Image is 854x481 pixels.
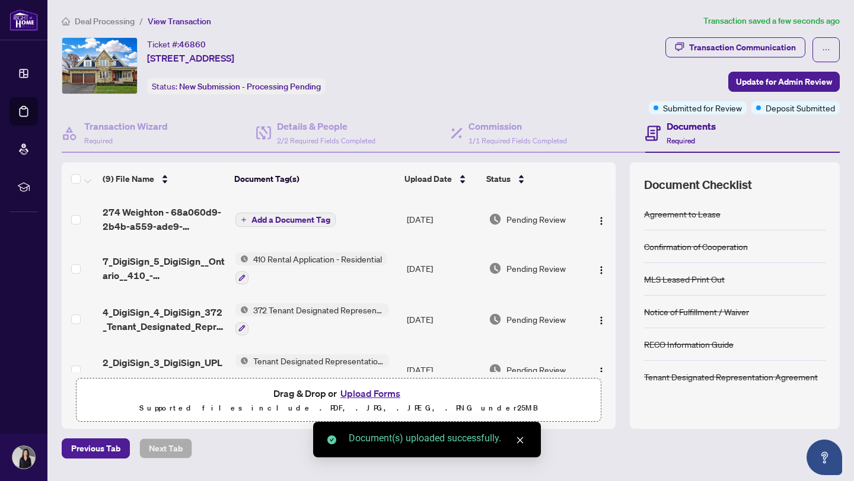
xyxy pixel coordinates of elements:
[12,446,35,469] img: Profile Icon
[9,9,38,31] img: logo
[235,212,336,227] button: Add a Document Tag
[644,338,734,351] div: RECO Information Guide
[103,305,226,334] span: 4_DigiSign_4_DigiSign_372_Tenant_Designated_Representation_Agreement_-_PropTx-[PERSON_NAME].pdf
[248,303,389,316] span: 372 Tenant Designated Representation Agreement - Authority for Lease or Purchase
[506,313,566,326] span: Pending Review
[667,136,695,145] span: Required
[71,439,120,458] span: Previous Tab
[663,101,742,114] span: Submitted for Review
[277,136,375,145] span: 2/2 Required Fields Completed
[139,438,192,458] button: Next Tab
[489,313,502,326] img: Document Status
[327,435,336,444] span: check-circle
[103,355,226,384] span: 2_DigiSign_3_DigiSign_UPLOAD_Must_to_sign_Tenant_Rep_Mandatory_Sch_A_1.pdf
[103,172,154,185] span: (9) File Name
[667,119,716,133] h4: Documents
[597,367,606,376] img: Logo
[736,72,832,91] span: Update for Admin Review
[77,379,601,422] span: Drag & Drop orUpload FormsSupported files include .PDF, .JPG, .JPEG, .PNG under25MB
[516,436,524,444] span: close
[766,101,835,114] span: Deposit Submitted
[728,72,840,92] button: Update for Admin Review
[644,177,752,193] span: Document Checklist
[84,401,594,415] p: Supported files include .PDF, .JPG, .JPEG, .PNG under 25 MB
[235,303,389,335] button: Status Icon372 Tenant Designated Representation Agreement - Authority for Lease or Purchase
[147,51,234,65] span: [STREET_ADDRESS]
[75,16,135,27] span: Deal Processing
[482,162,584,195] th: Status
[489,363,502,376] img: Document Status
[84,119,168,133] h4: Transaction Wizard
[235,252,387,284] button: Status Icon410 Rental Application - Residential
[148,16,211,27] span: View Transaction
[147,37,206,51] div: Ticket #:
[807,440,842,475] button: Open asap
[248,252,387,265] span: 410 Rental Application - Residential
[337,386,404,401] button: Upload Forms
[469,136,567,145] span: 1/1 Required Fields Completed
[273,386,404,401] span: Drag & Drop or
[103,205,226,233] span: 274 Weighton - 68a060d9-2b4b-a559-ade9-2d563082f099.pdf
[592,210,611,229] button: Logo
[597,216,606,226] img: Logo
[235,354,389,386] button: Status IconTenant Designated Representation Agreement
[592,360,611,379] button: Logo
[689,38,796,57] div: Transaction Communication
[62,38,137,94] img: IMG-W12263671_1.jpg
[644,305,749,318] div: Notice of Fulfillment / Waiver
[277,119,375,133] h4: Details & People
[147,78,326,94] div: Status:
[703,14,840,28] article: Transaction saved a few seconds ago
[404,172,452,185] span: Upload Date
[665,37,805,57] button: Transaction Communication
[248,354,389,367] span: Tenant Designated Representation Agreement
[592,310,611,329] button: Logo
[98,162,230,195] th: (9) File Name
[644,207,721,220] div: Agreement to Lease
[644,272,725,286] div: MLS Leased Print Out
[489,262,502,275] img: Document Status
[489,213,502,226] img: Document Status
[402,294,484,345] td: [DATE]
[84,136,113,145] span: Required
[400,162,481,195] th: Upload Date
[822,46,830,54] span: ellipsis
[506,363,566,376] span: Pending Review
[644,240,748,253] div: Confirmation of Cooperation
[235,354,248,367] img: Status Icon
[103,254,226,283] span: 7_DigiSign_5_DigiSign__Ontario__410_-_Rental_Application_-_274_WEIGHTON_DRIVE___1_.pdf
[349,431,527,445] div: Document(s) uploaded successfully.
[62,438,130,458] button: Previous Tab
[251,216,330,224] span: Add a Document Tag
[139,14,143,28] li: /
[469,119,567,133] h4: Commission
[514,434,527,447] a: Close
[62,17,70,25] span: home
[592,259,611,278] button: Logo
[506,213,566,226] span: Pending Review
[402,195,484,243] td: [DATE]
[597,316,606,325] img: Logo
[235,303,248,316] img: Status Icon
[179,39,206,50] span: 46860
[402,345,484,396] td: [DATE]
[179,81,321,92] span: New Submission - Processing Pending
[235,213,336,227] button: Add a Document Tag
[486,172,511,185] span: Status
[506,262,566,275] span: Pending Review
[402,243,484,294] td: [DATE]
[597,265,606,275] img: Logo
[230,162,400,195] th: Document Tag(s)
[644,370,818,383] div: Tenant Designated Representation Agreement
[235,252,248,265] img: Status Icon
[241,217,247,223] span: plus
